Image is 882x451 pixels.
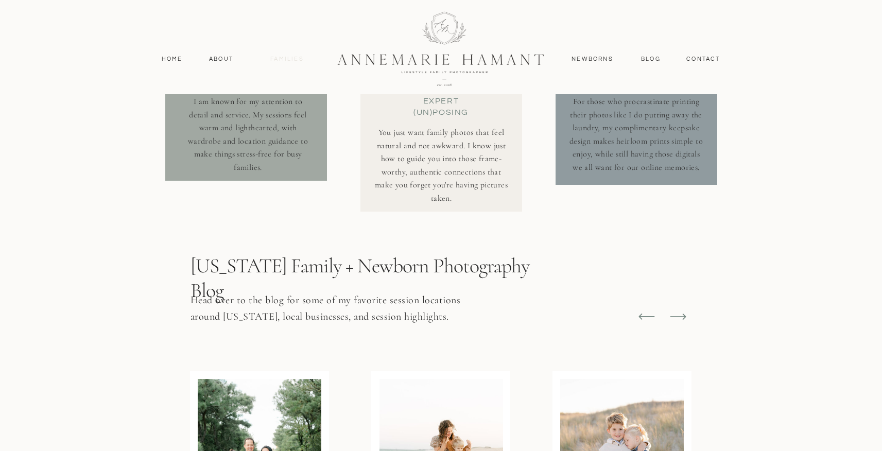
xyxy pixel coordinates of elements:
h3: Curated fine art keepsakes [578,65,695,86]
h2: [US_STATE] Family + Newborn Photography blog [191,253,552,281]
a: Blog [639,55,663,64]
a: Home [157,55,187,64]
p: For those who procrastinate printing their photos like I do putting away the laundry, my complime... [569,95,703,176]
a: Newborns [568,55,617,64]
a: Families [264,55,310,64]
a: About [206,55,236,64]
a: contact [681,55,726,64]
p: Head over to the blog for some of my favorite session locations around [US_STATE], local business... [191,292,464,322]
p: I am known for my attention to detail and service. My sessions feel warm and lighthearted, with w... [186,95,310,176]
h3: expert (un)posing [401,95,481,116]
p: You just want family photos that feel natural and not awkward. I know just how to guide you into ... [374,126,509,207]
h3: A Tailored experience [192,65,300,86]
